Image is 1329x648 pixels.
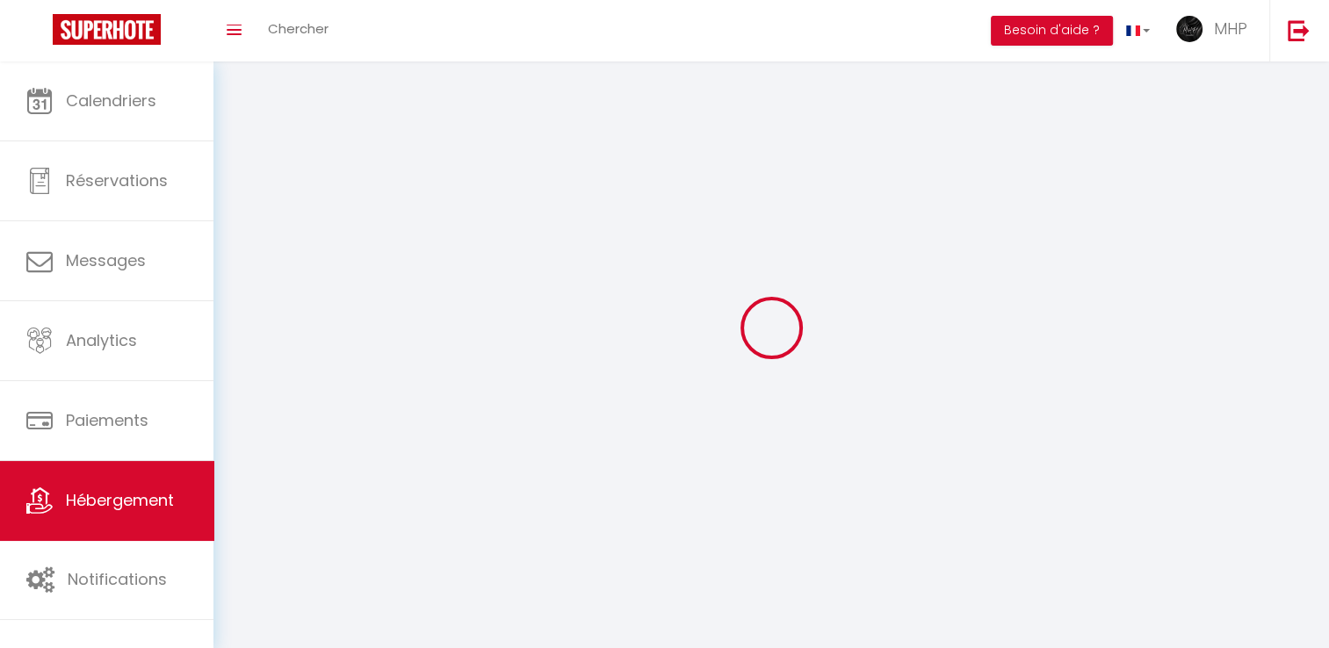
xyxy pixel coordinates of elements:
button: Besoin d'aide ? [991,16,1113,46]
span: Notifications [68,568,167,590]
span: Messages [66,249,146,271]
img: logout [1288,19,1310,41]
span: Analytics [66,329,137,351]
span: Paiements [66,409,148,431]
span: Chercher [268,19,329,38]
span: Calendriers [66,90,156,112]
span: MHP [1214,18,1247,40]
img: Super Booking [53,14,161,45]
img: ... [1176,16,1203,42]
span: Réservations [66,169,168,191]
span: Hébergement [66,489,174,511]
